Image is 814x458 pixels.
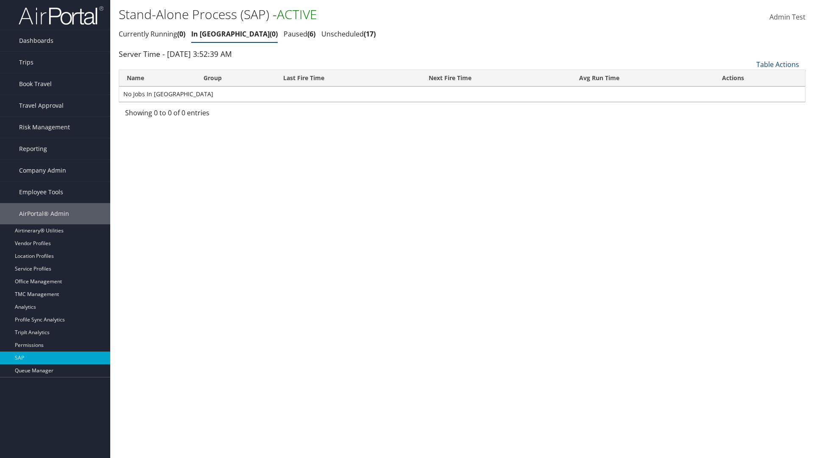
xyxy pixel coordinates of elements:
[714,70,805,87] th: Actions
[276,70,421,87] th: Last Fire Time: activate to sort column ascending
[277,6,317,23] span: ACTIVE
[119,29,185,39] a: Currently Running0
[177,29,185,39] span: 0
[270,29,278,39] span: 0
[769,4,806,31] a: Admin Test
[19,95,64,116] span: Travel Approval
[119,6,577,23] h1: Stand-Alone Process (SAP) -
[119,87,805,102] td: No Jobs In [GEOGRAPHIC_DATA]
[19,203,69,224] span: AirPortal® Admin
[307,29,315,39] span: 6
[19,182,63,203] span: Employee Tools
[19,117,70,138] span: Risk Management
[196,70,275,87] th: Group: activate to sort column ascending
[119,70,196,87] th: Name: activate to sort column ascending
[321,29,376,39] a: Unscheduled17
[125,108,284,122] div: Showing 0 to 0 of 0 entries
[769,12,806,22] span: Admin Test
[19,52,33,73] span: Trips
[19,6,103,25] img: airportal-logo.png
[19,73,52,95] span: Book Travel
[756,60,799,69] a: Table Actions
[19,160,66,181] span: Company Admin
[191,29,278,39] a: In [GEOGRAPHIC_DATA]0
[421,70,571,87] th: Next Fire Time: activate to sort column descending
[19,30,53,51] span: Dashboards
[364,29,376,39] span: 17
[284,29,315,39] a: Paused6
[119,48,806,59] div: Server Time - [DATE] 3:52:39 AM
[571,70,715,87] th: Avg Run Time: activate to sort column ascending
[19,138,47,159] span: Reporting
